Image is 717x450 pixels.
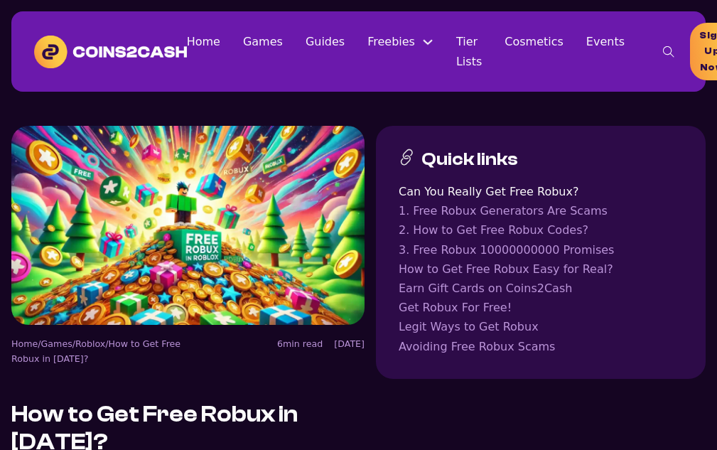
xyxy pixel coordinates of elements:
a: 1. Free Robux Generators Are Scams [399,201,683,220]
a: Roblox [75,338,105,349]
span: / [105,338,108,349]
a: 2. How to Get Free Robux Codes? [399,220,683,240]
img: Getting free Robux in Roblox [11,126,365,325]
img: Coins2Cash Logo [34,36,187,68]
a: 3. Free Robux 10000000000 Promises [399,240,683,259]
a: Earn Gift Cards on Coins2Cash [399,279,683,298]
a: Events [586,32,625,51]
button: Freebies Sub menu [422,36,433,48]
a: Can You Really Get Free Robux? [399,182,683,201]
a: Tier Lists [456,32,482,70]
span: / [38,338,41,349]
a: How to Get Free Robux Easy for Real? [399,259,683,279]
div: [DATE] [334,336,365,351]
span: / [72,338,75,349]
a: Games [41,338,72,349]
a: Games [243,32,283,51]
div: 6min read [277,336,323,351]
nav: breadcrumbs [11,336,183,367]
a: Get Robux For Free! [399,298,683,317]
a: Cosmetics [505,32,564,51]
button: toggle search [647,38,690,66]
a: Freebies [367,32,415,51]
a: Avoiding Free Robux Scams [399,337,683,356]
h3: Quick links [421,149,518,171]
a: Home [11,338,38,349]
a: Home [187,32,220,51]
a: Legit Ways to Get Robux [399,317,683,336]
nav: Table of contents [399,182,683,356]
a: Guides [306,32,345,51]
